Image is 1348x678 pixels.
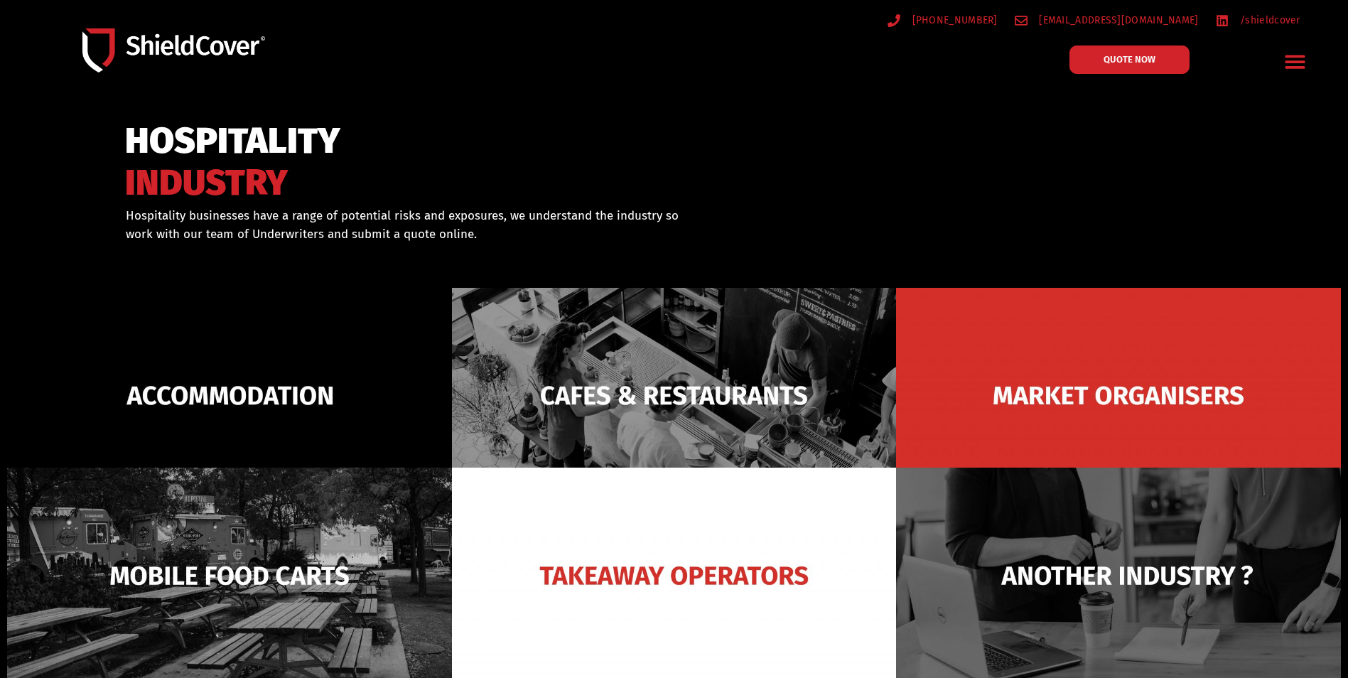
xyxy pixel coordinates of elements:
[909,11,998,29] span: [PHONE_NUMBER]
[888,11,998,29] a: [PHONE_NUMBER]
[1216,11,1300,29] a: /shieldcover
[1035,11,1198,29] span: [EMAIL_ADDRESS][DOMAIN_NAME]
[82,28,265,73] img: Shield-Cover-Underwriting-Australia-logo-full
[1278,45,1312,78] div: Menu Toggle
[1069,45,1190,74] a: QUOTE NOW
[126,207,679,243] p: Hospitality businesses have a range of potential risks and exposures, we understand the industry ...
[1015,11,1199,29] a: [EMAIL_ADDRESS][DOMAIN_NAME]
[125,127,340,156] span: HOSPITALITY
[1236,11,1300,29] span: /shieldcover
[1104,55,1155,64] span: QUOTE NOW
